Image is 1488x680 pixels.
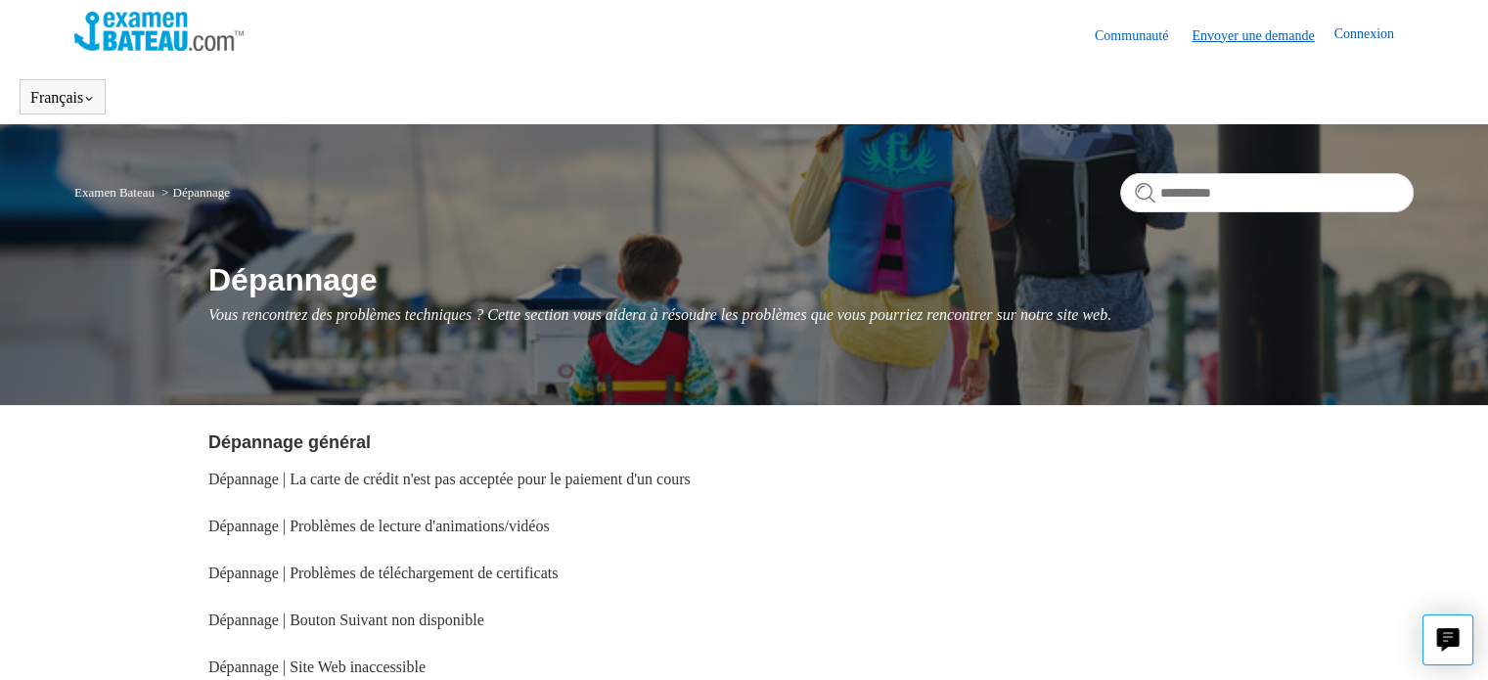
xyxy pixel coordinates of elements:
[1095,25,1188,46] a: Communauté
[208,658,426,675] a: Dépannage | Site Web inaccessible
[1422,614,1473,665] button: Live chat
[208,471,691,487] a: Dépannage | La carte de crédit n'est pas acceptée pour le paiement d'un cours
[30,89,95,107] button: Français
[208,256,1414,303] h1: Dépannage
[208,565,558,581] a: Dépannage | Problèmes de téléchargement de certificats
[208,303,1414,327] p: Vous rencontrez des problèmes techniques ? Cette section vous aidera à résoudre les problèmes que...
[208,612,484,628] a: Dépannage | Bouton Suivant non disponible
[1333,23,1413,47] a: Connexion
[1120,173,1414,212] input: Rechercher
[208,432,371,452] a: Dépannage général
[158,185,230,200] li: Dépannage
[74,12,244,51] img: Page d’accueil du Centre d’aide Examen Bateau
[74,185,158,200] li: Examen Bateau
[208,518,550,534] a: Dépannage | Problèmes de lecture d'animations/vidéos
[1192,25,1333,46] a: Envoyer une demande
[74,185,155,200] a: Examen Bateau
